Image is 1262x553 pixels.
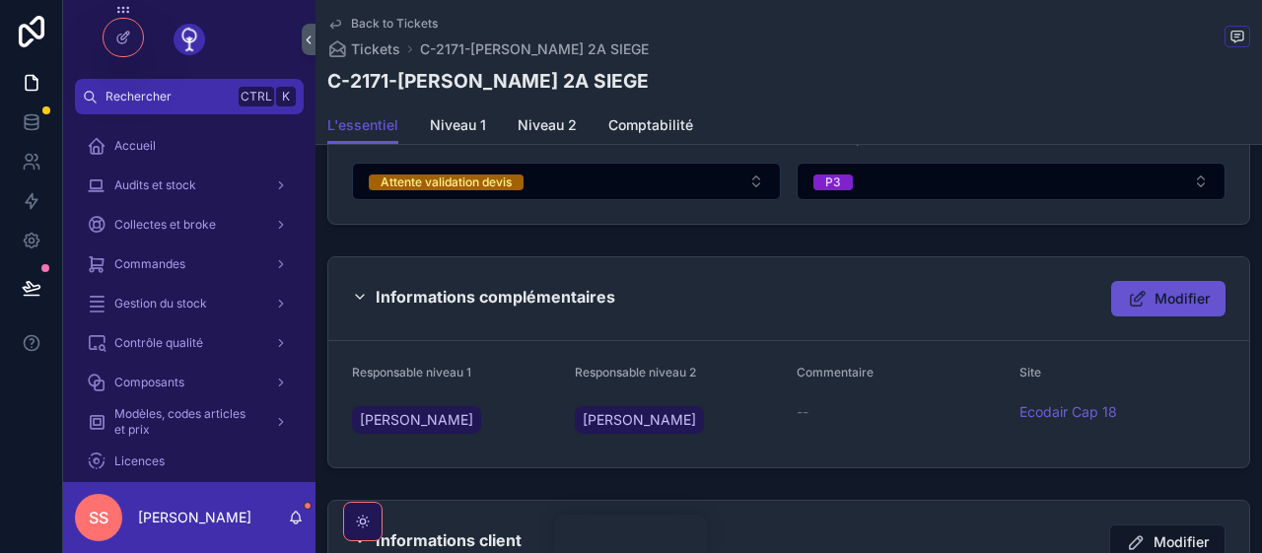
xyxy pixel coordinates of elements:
span: Modifier [1155,289,1210,309]
span: Collectes et broke [114,217,216,233]
span: SS [89,506,108,529]
span: L'essentiel [327,115,398,135]
button: Select Button [797,163,1226,200]
a: Accueil [75,128,304,164]
a: Modèles, codes articles et prix [75,404,304,440]
span: Comptabilité [608,115,693,135]
a: Comptabilité [608,107,693,147]
span: Tickets [351,39,400,59]
h1: C-2171-[PERSON_NAME] 2A SIEGE [327,67,649,95]
span: Accueil [114,138,156,154]
h2: Informations complémentaires [376,281,615,312]
a: Composants [75,365,304,400]
span: K [278,89,294,104]
div: Attente validation devis [381,174,512,190]
a: Niveau 2 [518,107,577,147]
a: C-2171-[PERSON_NAME] 2A SIEGE [420,39,649,59]
a: Audits et stock [75,168,304,203]
a: Back to Tickets [327,16,438,32]
img: App logo [174,24,205,55]
div: scrollable content [63,114,315,482]
a: Contrôle qualité [75,325,304,361]
span: Commandes [114,256,185,272]
span: Responsable niveau 1 [352,365,471,380]
span: [PERSON_NAME] [583,410,696,430]
span: Commentaire [797,365,874,380]
button: Modifier [1111,281,1226,316]
span: Niveau d'action [352,131,440,146]
span: Modèles, codes articles et prix [114,406,258,438]
span: [PERSON_NAME] [360,410,473,430]
a: Licences [75,444,304,479]
a: Niveau 1 [430,107,486,147]
a: Tickets [327,39,400,59]
span: Niveau de priorité [797,131,896,146]
span: Contrôle qualité [114,335,203,351]
span: Composants [114,375,184,390]
span: Audits et stock [114,177,196,193]
span: Gestion du stock [114,296,207,311]
span: Niveau 2 [518,115,577,135]
a: Commandes [75,246,304,282]
span: Rechercher [105,89,231,104]
span: Modifier [1154,532,1209,552]
div: P3 [825,174,841,190]
span: Licences [114,453,165,469]
span: Responsable niveau 2 [575,365,696,380]
span: -- [797,402,808,422]
a: L'essentiel [327,107,398,145]
a: Collectes et broke [75,207,304,242]
span: Back to Tickets [351,16,438,32]
button: Select Button [352,163,781,200]
button: RechercherCtrlK [75,79,304,114]
a: Ecodair Cap 18 [1019,402,1117,422]
p: [PERSON_NAME] [138,508,251,527]
a: Gestion du stock [75,286,304,321]
span: Site [1019,365,1041,380]
span: Ctrl [239,87,274,106]
span: Niveau 1 [430,115,486,135]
